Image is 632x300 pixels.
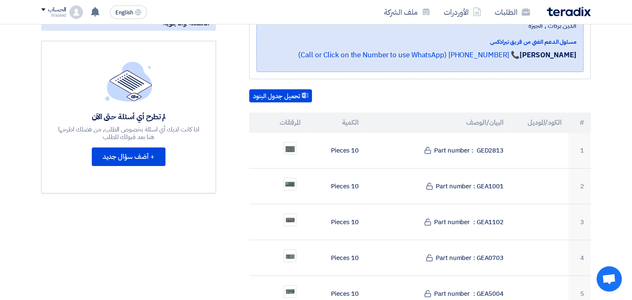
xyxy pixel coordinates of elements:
th: الكمية [307,112,365,133]
div: لم تطرح أي أسئلة حتى الآن [57,112,200,121]
td: 2 [568,169,591,204]
div: Open chat [597,266,622,292]
td: 10 Pieces [307,133,365,169]
td: 10 Pieces [307,204,365,240]
th: المرفقات [249,112,307,133]
td: 10 Pieces [307,169,365,204]
img: GEA_1758626197606.png [284,288,296,296]
td: 4 [568,240,591,276]
td: 3 [568,204,591,240]
span: English [115,10,133,16]
a: ملف الشركة [377,2,437,22]
td: 10 Pieces [307,240,365,276]
div: الحساب [48,6,66,13]
div: مسئول الدعم الفني من فريق تيرادكس [264,37,576,46]
img: empty_state_list.svg [105,62,152,101]
span: الأسئلة والأجوبة [163,18,209,27]
button: + أضف سؤال جديد [92,147,165,166]
th: البيان/الوصف [365,112,511,133]
strong: [PERSON_NAME] [520,50,576,60]
td: Part number : GEA0703 [365,240,511,276]
th: # [568,112,591,133]
img: profile_test.png [69,5,83,19]
img: GEA_1758625966781.png [284,179,296,189]
a: الطلبات [488,2,537,22]
img: Teradix logo [547,7,591,16]
div: Waleed [41,13,66,18]
img: GEA_1758626016568.png [284,216,296,224]
img: GEA_1758626115736.png [284,252,296,260]
td: Part number : GEA1001 [365,169,511,204]
td: Part number : GEA1102 [365,204,511,240]
td: Part number : GED2813 [365,133,511,169]
button: تحميل جدول البنود [249,89,312,103]
td: 1 [568,133,591,169]
a: الأوردرات [437,2,488,22]
th: الكود/الموديل [510,112,568,133]
button: English [110,5,147,19]
a: 📞 [PHONE_NUMBER] (Call or Click on the Number to use WhatsApp) [298,50,520,60]
img: GED_1758625901017.png [284,143,296,154]
div: اذا كانت لديك أي اسئلة بخصوص الطلب, من فضلك اطرحها هنا بعد قبولك للطلب [57,126,200,141]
